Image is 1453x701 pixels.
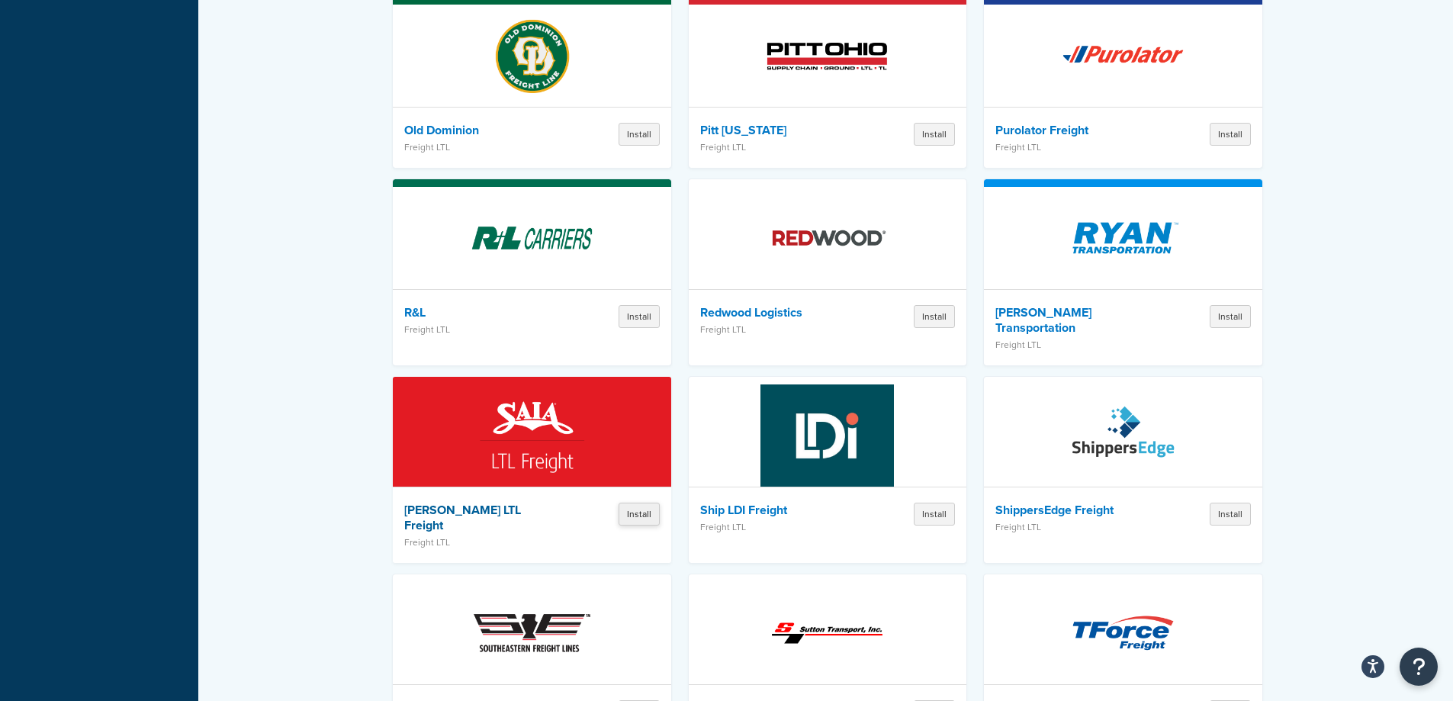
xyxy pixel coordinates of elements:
a: SAIA LTL Freight[PERSON_NAME] LTL FreightFreight LTLInstall [393,377,671,563]
h4: Ship LDI Freight [700,503,858,518]
button: Install [619,123,660,146]
a: Ship LDI FreightShip LDI FreightFreight LTLInstall [689,377,967,563]
img: Southeastern Freight Lines [465,580,599,687]
p: Freight LTL [404,324,562,335]
img: Redwood Logistics [760,185,894,291]
a: Redwood LogisticsRedwood LogisticsFreight LTLInstall [689,179,967,365]
p: Freight LTL [404,537,562,548]
img: Old Dominion [465,2,599,109]
img: R&L [465,185,599,291]
button: Install [619,503,660,526]
button: Install [1210,503,1251,526]
img: Sutton Transport Inc. [760,580,894,687]
p: Freight LTL [995,142,1153,153]
img: SAIA LTL Freight [465,382,599,489]
p: Freight LTL [995,339,1153,350]
img: Ship LDI Freight [760,382,894,489]
h4: [PERSON_NAME] Transportation [995,305,1153,336]
h4: Redwood Logistics [700,305,858,320]
h4: Purolator Freight [995,123,1153,138]
button: Install [914,305,955,328]
button: Install [1210,305,1251,328]
button: Install [914,123,955,146]
img: Pitt Ohio [760,2,894,109]
button: Install [914,503,955,526]
p: Freight LTL [404,142,562,153]
p: Freight LTL [700,142,858,153]
h4: R&L [404,305,562,320]
h4: Pitt [US_STATE] [700,123,858,138]
p: Freight LTL [700,522,858,532]
h4: [PERSON_NAME] LTL Freight [404,503,562,533]
h4: ShippersEdge Freight [995,503,1153,518]
p: Freight LTL [995,522,1153,532]
img: TForce Freight [1056,580,1190,687]
p: Freight LTL [700,324,858,335]
img: Ryan Transportation [1056,185,1190,291]
button: Open Resource Center [1400,648,1438,686]
img: ShippersEdge Freight [1056,382,1190,489]
a: R&LR&LFreight LTLInstall [393,179,671,365]
a: ShippersEdge FreightShippersEdge FreightFreight LTLInstall [984,377,1262,563]
h4: Old Dominion [404,123,562,138]
button: Install [1210,123,1251,146]
a: Ryan Transportation[PERSON_NAME] TransportationFreight LTLInstall [984,179,1262,365]
button: Install [619,305,660,328]
img: Purolator Freight [1056,2,1190,109]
